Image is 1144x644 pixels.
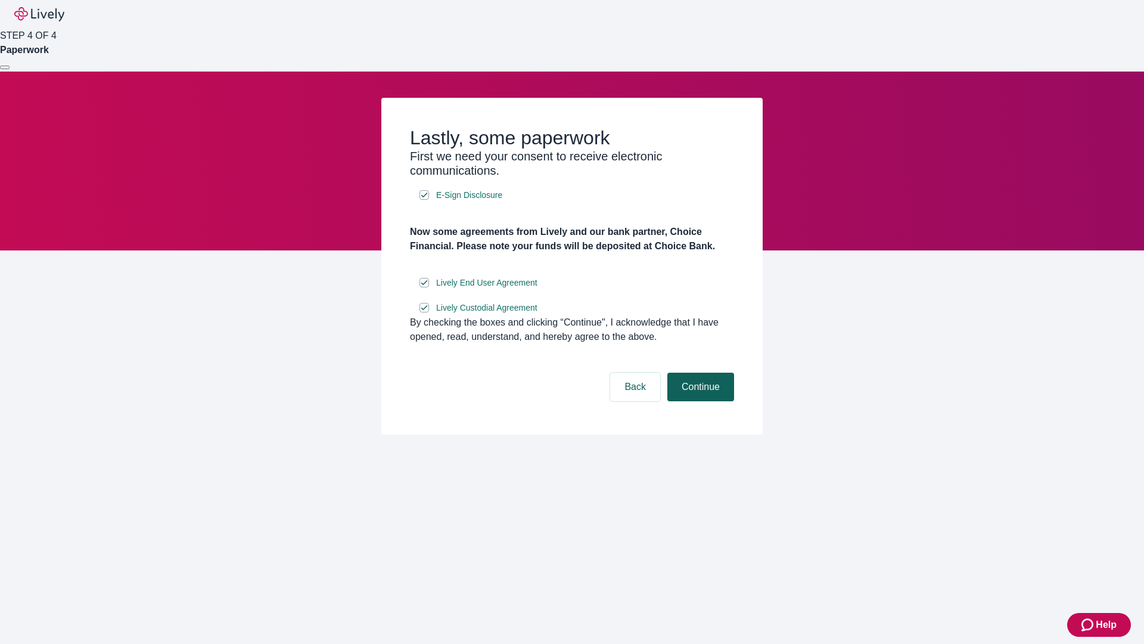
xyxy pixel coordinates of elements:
button: Zendesk support iconHelp [1067,613,1131,637]
img: Lively [14,7,64,21]
span: Help [1096,618,1117,632]
span: Lively End User Agreement [436,277,537,289]
h2: Lastly, some paperwork [410,126,734,149]
span: E-Sign Disclosure [436,189,502,202]
a: e-sign disclosure document [434,301,540,315]
a: e-sign disclosure document [434,188,505,203]
a: e-sign disclosure document [434,275,540,290]
div: By checking the boxes and clicking “Continue", I acknowledge that I have opened, read, understand... [410,315,734,344]
h4: Now some agreements from Lively and our bank partner, Choice Financial. Please note your funds wi... [410,225,734,253]
button: Continue [667,373,734,401]
button: Back [610,373,660,401]
span: Lively Custodial Agreement [436,302,537,314]
svg: Zendesk support icon [1081,618,1096,632]
h3: First we need your consent to receive electronic communications. [410,149,734,178]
